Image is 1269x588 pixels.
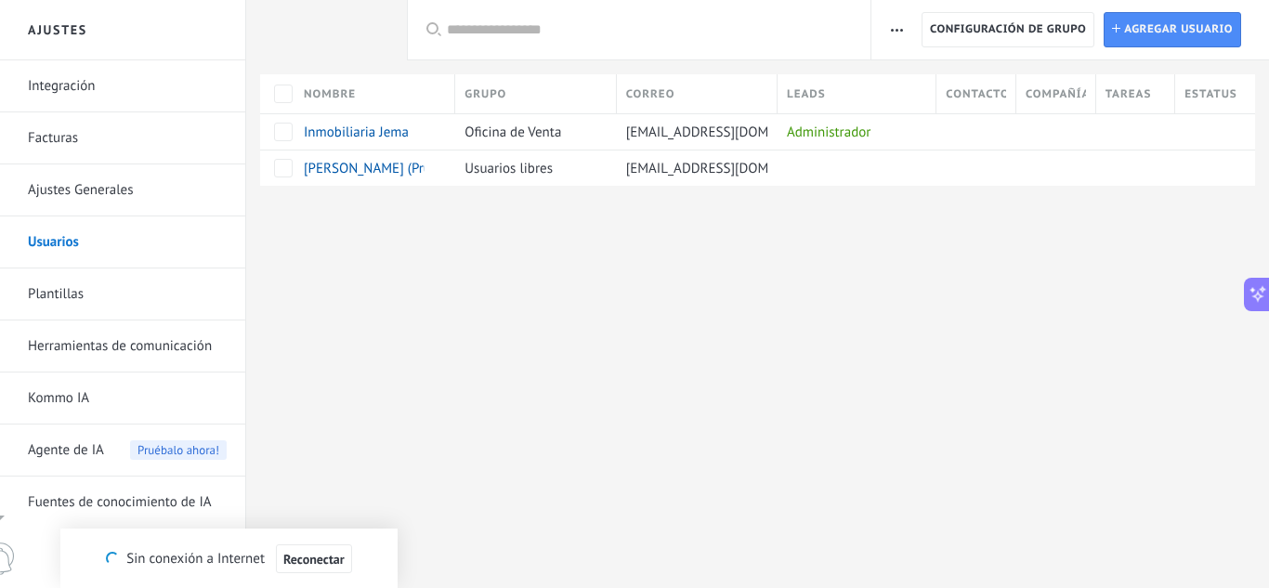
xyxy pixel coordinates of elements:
[28,425,104,477] span: Agente de IA
[464,85,506,103] span: Grupo
[304,124,409,141] span: Inmobiliaria Jema
[283,553,345,566] span: Reconectar
[28,112,227,164] a: Facturas
[922,12,1094,47] button: Configuración de grupo
[946,85,1006,103] span: Contactos
[778,114,927,150] div: Administrador
[304,85,356,103] span: Nombre
[28,216,227,268] a: Usuarios
[28,164,227,216] a: Ajustes Generales
[28,425,227,477] a: Agente de IAPruébalo ahora!
[1184,85,1236,103] span: Estatus
[787,85,826,103] span: Leads
[28,60,227,112] a: Integración
[1124,13,1233,46] span: Agregar usuario
[1104,12,1241,47] a: Agregar usuario
[1026,85,1086,103] span: Compañías
[28,372,227,425] a: Kommo IA
[276,544,352,574] button: Reconectar
[464,160,553,177] span: Usuarios libres
[455,114,607,150] div: Oficina de Venta
[626,85,675,103] span: Correo
[28,268,227,320] a: Plantillas
[626,160,837,177] span: [EMAIL_ADDRESS][DOMAIN_NAME]
[1105,85,1152,103] span: Tareas
[130,440,227,460] span: Pruébalo ahora!
[883,12,910,47] button: Más
[464,124,561,141] span: Oficina de Venta
[304,160,456,177] span: Sergio Hernández (Prueba)
[455,150,607,186] div: Usuarios libres
[626,124,837,141] span: [EMAIL_ADDRESS][DOMAIN_NAME]
[106,543,351,574] div: Sin conexión a Internet
[28,477,227,529] a: Fuentes de conocimiento de IA
[930,13,1086,46] span: Configuración de grupo
[28,320,227,372] a: Herramientas de comunicación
